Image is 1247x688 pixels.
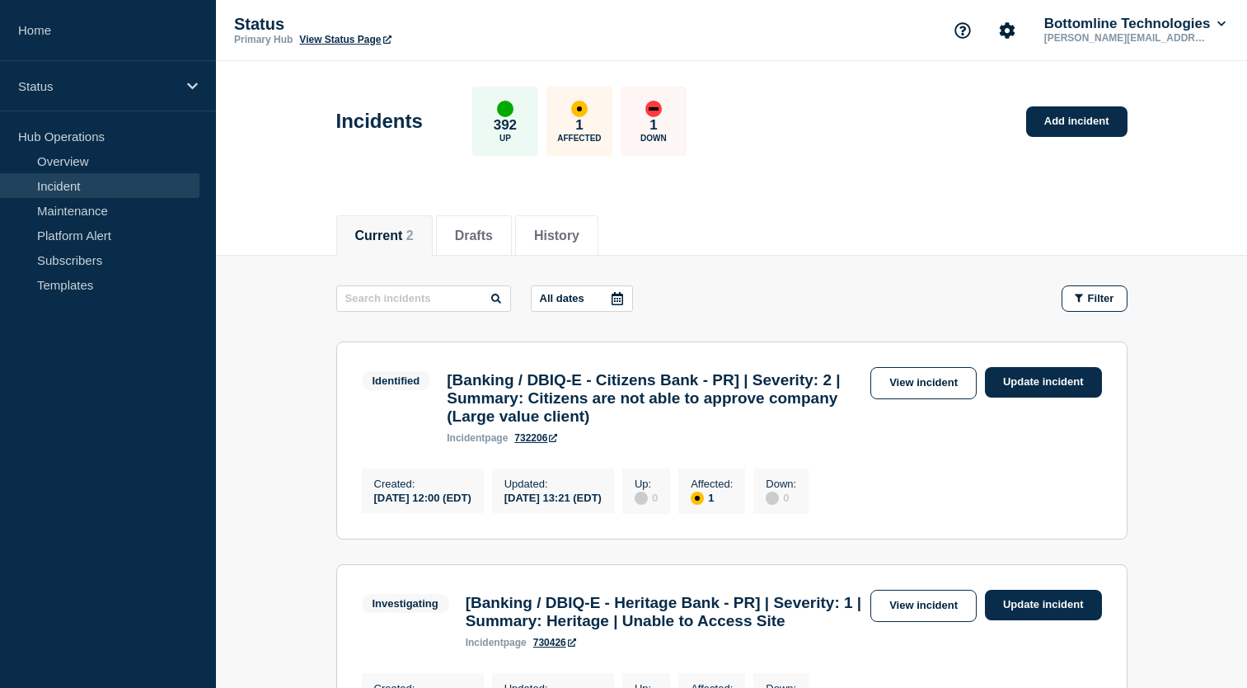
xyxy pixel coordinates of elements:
p: Affected : [691,478,733,490]
button: Filter [1062,285,1127,312]
div: up [497,101,513,117]
a: View Status Page [299,34,391,45]
span: Investigating [362,594,449,613]
p: 1 [575,117,583,134]
button: History [534,229,579,243]
p: All dates [540,292,584,304]
p: Up : [635,478,658,490]
p: Primary Hub [234,34,293,45]
a: 730426 [533,637,576,648]
p: 392 [494,117,517,134]
input: Search incidents [336,285,511,312]
span: incident [447,432,485,444]
div: 0 [635,490,658,505]
p: Down : [766,478,796,490]
div: 1 [691,490,733,505]
p: Status [18,79,176,93]
a: View incident [870,590,977,622]
div: affected [571,101,588,117]
button: All dates [531,285,633,312]
p: Down [640,134,667,143]
p: 1 [649,117,657,134]
button: Drafts [455,229,493,243]
h3: [Banking / DBIQ-E - Heritage Bank - PR] | Severity: 1 | Summary: Heritage | Unable to Access Site [466,594,862,630]
a: Update incident [985,590,1102,620]
span: Filter [1088,292,1114,304]
p: Updated : [504,478,602,490]
a: Update incident [985,367,1102,398]
button: Account settings [990,13,1024,48]
span: Identified [362,371,431,390]
div: down [645,101,662,117]
a: Add incident [1026,106,1127,137]
p: Affected [557,134,601,143]
h1: Incidents [336,110,423,133]
div: [DATE] 12:00 (EDT) [374,490,471,504]
div: 0 [766,490,796,505]
div: [DATE] 13:21 (EDT) [504,490,602,504]
p: [PERSON_NAME][EMAIL_ADDRESS][PERSON_NAME][DOMAIN_NAME] [1041,32,1212,44]
span: incident [466,637,504,648]
button: Bottomline Technologies [1041,16,1229,32]
div: disabled [635,492,648,505]
a: View incident [870,367,977,399]
p: Created : [374,478,471,490]
h3: [Banking / DBIQ-E - Citizens Bank - PR] | Severity: 2 | Summary: Citizens are not able to approve... [447,371,862,426]
span: 2 [406,229,414,243]
p: page [466,637,527,648]
div: disabled [766,492,779,505]
button: Support [945,13,980,48]
p: page [447,432,508,444]
a: 732206 [514,432,557,444]
button: Current 2 [355,229,414,243]
p: Status [234,15,564,34]
div: affected [691,492,704,505]
p: Up [499,134,511,143]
